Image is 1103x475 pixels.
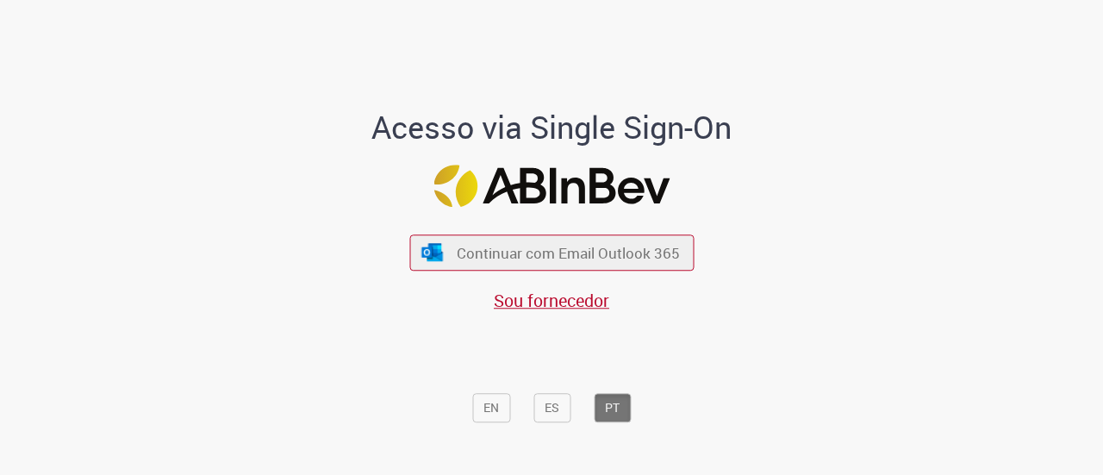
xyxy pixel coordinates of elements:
button: PT [594,393,631,422]
img: ícone Azure/Microsoft 360 [421,243,445,261]
button: ES [533,393,570,422]
a: Sou fornecedor [494,289,609,312]
span: Continuar com Email Outlook 365 [457,243,680,263]
h1: Acesso via Single Sign-On [313,110,791,145]
button: EN [472,393,510,422]
img: Logo ABInBev [433,165,670,207]
button: ícone Azure/Microsoft 360 Continuar com Email Outlook 365 [409,235,694,271]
